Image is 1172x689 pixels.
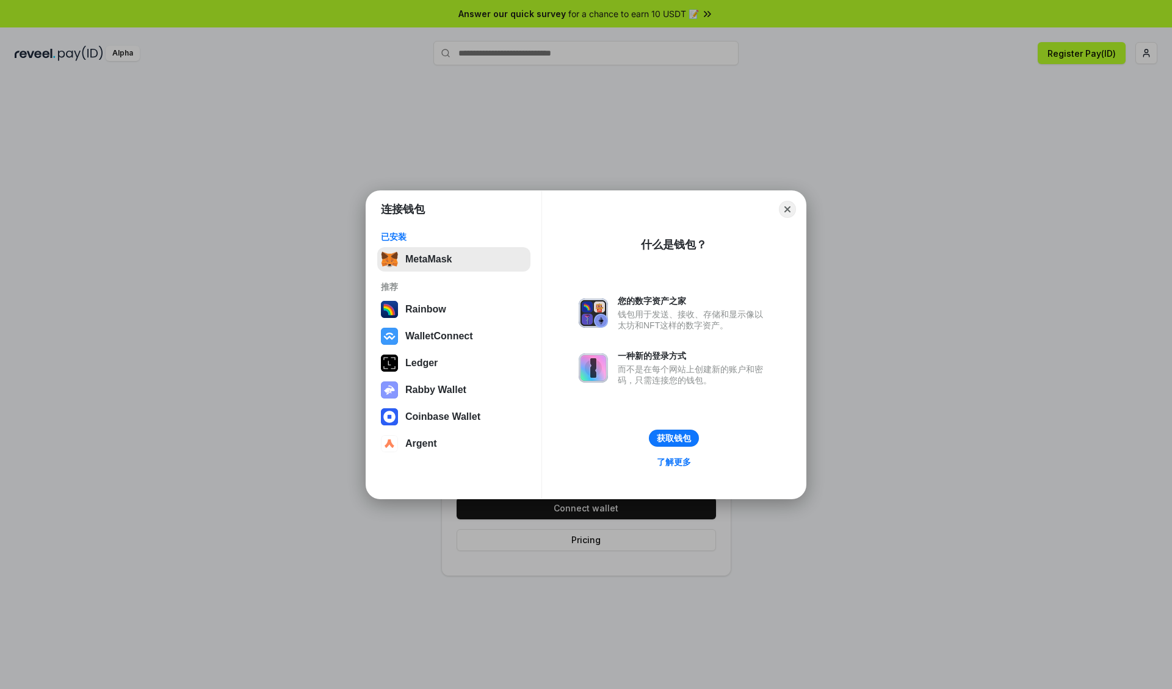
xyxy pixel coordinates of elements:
[381,301,398,318] img: svg+xml,%3Csvg%20width%3D%22120%22%20height%3D%22120%22%20viewBox%3D%220%200%20120%20120%22%20fil...
[405,254,452,265] div: MetaMask
[381,231,527,242] div: 已安装
[381,408,398,425] img: svg+xml,%3Csvg%20width%3D%2228%22%20height%3D%2228%22%20viewBox%3D%220%200%2028%2028%22%20fill%3D...
[657,433,691,444] div: 获取钱包
[618,350,769,361] div: 一种新的登录方式
[381,251,398,268] img: svg+xml,%3Csvg%20fill%3D%22none%22%20height%3D%2233%22%20viewBox%3D%220%200%2035%2033%22%20width%...
[618,309,769,331] div: 钱包用于发送、接收、存储和显示像以太坊和NFT这样的数字资产。
[381,355,398,372] img: svg+xml,%3Csvg%20xmlns%3D%22http%3A%2F%2Fwww.w3.org%2F2000%2Fsvg%22%20width%3D%2228%22%20height%3...
[381,281,527,292] div: 推荐
[657,456,691,467] div: 了解更多
[377,297,530,322] button: Rainbow
[377,405,530,429] button: Coinbase Wallet
[381,328,398,345] img: svg+xml,%3Csvg%20width%3D%2228%22%20height%3D%2228%22%20viewBox%3D%220%200%2028%2028%22%20fill%3D...
[377,378,530,402] button: Rabby Wallet
[405,304,446,315] div: Rainbow
[579,353,608,383] img: svg+xml,%3Csvg%20xmlns%3D%22http%3A%2F%2Fwww.w3.org%2F2000%2Fsvg%22%20fill%3D%22none%22%20viewBox...
[381,381,398,399] img: svg+xml,%3Csvg%20xmlns%3D%22http%3A%2F%2Fwww.w3.org%2F2000%2Fsvg%22%20fill%3D%22none%22%20viewBox...
[405,384,466,395] div: Rabby Wallet
[405,438,437,449] div: Argent
[381,435,398,452] img: svg+xml,%3Csvg%20width%3D%2228%22%20height%3D%2228%22%20viewBox%3D%220%200%2028%2028%22%20fill%3D...
[381,202,425,217] h1: 连接钱包
[377,324,530,348] button: WalletConnect
[618,295,769,306] div: 您的数字资产之家
[649,454,698,470] a: 了解更多
[405,358,438,369] div: Ledger
[641,237,707,252] div: 什么是钱包？
[377,247,530,272] button: MetaMask
[649,430,699,447] button: 获取钱包
[579,298,608,328] img: svg+xml,%3Csvg%20xmlns%3D%22http%3A%2F%2Fwww.w3.org%2F2000%2Fsvg%22%20fill%3D%22none%22%20viewBox...
[405,331,473,342] div: WalletConnect
[779,201,796,218] button: Close
[618,364,769,386] div: 而不是在每个网站上创建新的账户和密码，只需连接您的钱包。
[377,431,530,456] button: Argent
[377,351,530,375] button: Ledger
[405,411,480,422] div: Coinbase Wallet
